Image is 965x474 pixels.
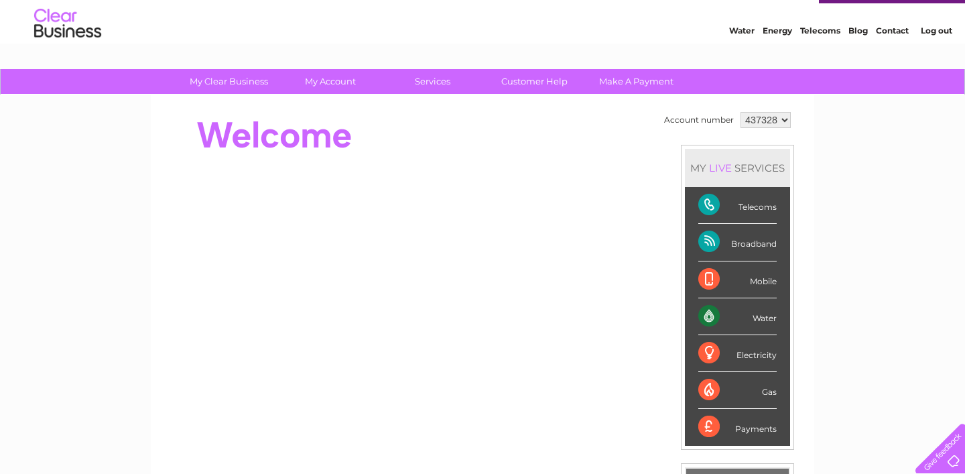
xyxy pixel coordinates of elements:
[698,335,777,372] div: Electricity
[698,261,777,298] div: Mobile
[174,69,284,94] a: My Clear Business
[698,187,777,224] div: Telecoms
[275,69,386,94] a: My Account
[167,7,800,65] div: Clear Business is a trading name of Verastar Limited (registered in [GEOGRAPHIC_DATA] No. 3667643...
[800,57,840,67] a: Telecoms
[712,7,805,23] a: 0333 014 3131
[921,57,952,67] a: Log out
[698,298,777,335] div: Water
[848,57,868,67] a: Blog
[581,69,692,94] a: Make A Payment
[34,35,102,76] img: logo.png
[729,57,755,67] a: Water
[706,162,734,174] div: LIVE
[685,149,790,187] div: MY SERVICES
[763,57,792,67] a: Energy
[661,109,737,131] td: Account number
[698,372,777,409] div: Gas
[876,57,909,67] a: Contact
[698,409,777,445] div: Payments
[698,224,777,261] div: Broadband
[377,69,488,94] a: Services
[479,69,590,94] a: Customer Help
